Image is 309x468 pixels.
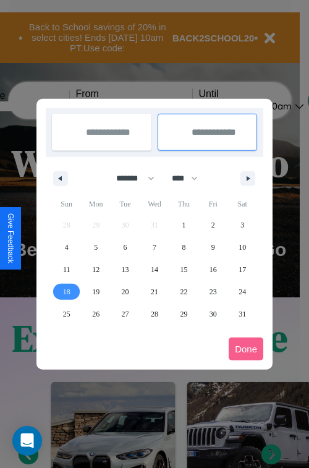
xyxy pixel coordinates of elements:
[198,236,227,258] button: 9
[111,258,140,281] button: 13
[182,214,185,236] span: 1
[153,236,156,258] span: 7
[63,303,70,325] span: 25
[92,281,99,303] span: 19
[239,236,246,258] span: 10
[169,258,198,281] button: 15
[52,236,81,258] button: 4
[198,281,227,303] button: 23
[198,303,227,325] button: 30
[111,194,140,214] span: Tue
[140,303,169,325] button: 28
[111,281,140,303] button: 20
[140,194,169,214] span: Wed
[140,281,169,303] button: 21
[81,281,110,303] button: 19
[169,214,198,236] button: 1
[140,258,169,281] button: 14
[122,258,129,281] span: 13
[169,194,198,214] span: Thu
[111,236,140,258] button: 6
[12,426,42,456] div: Open Intercom Messenger
[169,281,198,303] button: 22
[210,281,217,303] span: 23
[239,258,246,281] span: 17
[63,281,70,303] span: 18
[92,258,99,281] span: 12
[182,236,185,258] span: 8
[228,303,257,325] button: 31
[180,303,187,325] span: 29
[228,194,257,214] span: Sat
[52,281,81,303] button: 18
[228,258,257,281] button: 17
[52,258,81,281] button: 11
[239,281,246,303] span: 24
[6,213,15,263] div: Give Feedback
[92,303,99,325] span: 26
[239,303,246,325] span: 31
[211,236,215,258] span: 9
[198,194,227,214] span: Fri
[228,236,257,258] button: 10
[240,214,244,236] span: 3
[81,303,110,325] button: 26
[198,258,227,281] button: 16
[52,194,81,214] span: Sun
[210,303,217,325] span: 30
[122,281,129,303] span: 20
[81,194,110,214] span: Mon
[198,214,227,236] button: 2
[94,236,98,258] span: 5
[229,338,263,360] button: Done
[124,236,127,258] span: 6
[169,303,198,325] button: 29
[151,281,158,303] span: 21
[52,303,81,325] button: 25
[151,258,158,281] span: 14
[122,303,129,325] span: 27
[65,236,69,258] span: 4
[151,303,158,325] span: 28
[63,258,70,281] span: 11
[228,214,257,236] button: 3
[81,258,110,281] button: 12
[81,236,110,258] button: 5
[180,281,187,303] span: 22
[210,258,217,281] span: 16
[140,236,169,258] button: 7
[180,258,187,281] span: 15
[228,281,257,303] button: 24
[211,214,215,236] span: 2
[111,303,140,325] button: 27
[169,236,198,258] button: 8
